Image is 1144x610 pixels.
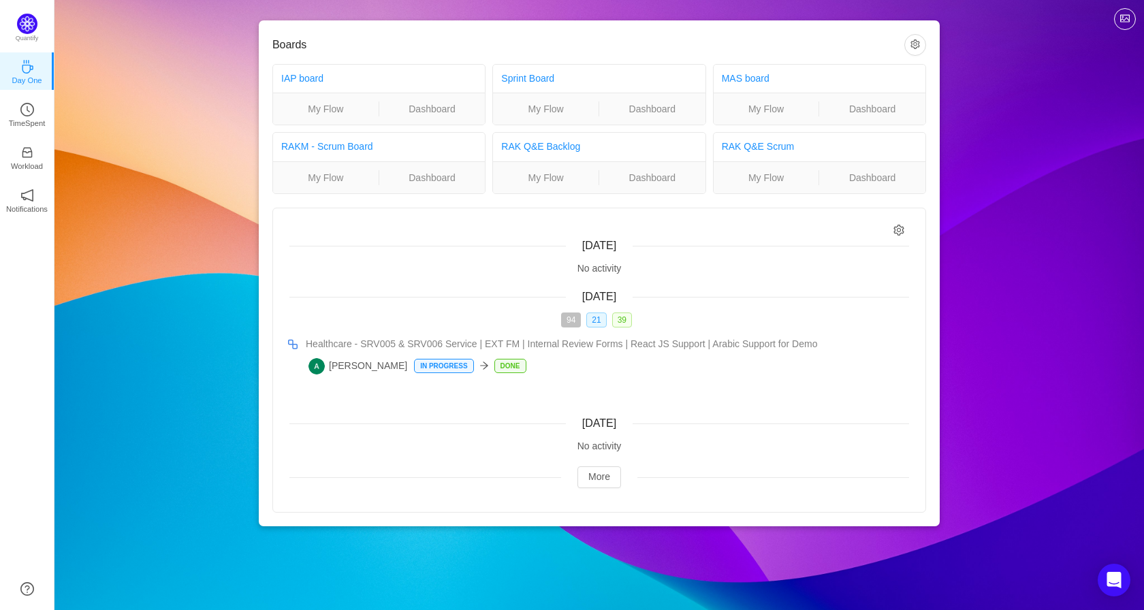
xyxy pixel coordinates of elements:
[493,101,599,116] a: My Flow
[289,261,909,276] div: No activity
[20,582,34,596] a: icon: question-circle
[819,170,925,185] a: Dashboard
[819,101,925,116] a: Dashboard
[586,312,606,327] span: 21
[599,170,705,185] a: Dashboard
[714,101,819,116] a: My Flow
[17,14,37,34] img: Quantify
[479,361,489,370] i: icon: arrow-right
[306,337,817,351] span: Healthcare - SRV005 & SRV006 Service | EXT FM | Internal Review Forms | React JS Support | Arabic...
[577,466,621,488] button: More
[722,73,769,84] a: MAS board
[9,117,46,129] p: TimeSpent
[281,73,323,84] a: IAP board
[612,312,632,327] span: 39
[714,170,819,185] a: My Flow
[272,38,904,52] h3: Boards
[281,141,373,152] a: RAKM - Scrum Board
[904,34,926,56] button: icon: setting
[308,358,407,374] span: [PERSON_NAME]
[289,439,909,453] div: No activity
[273,170,379,185] a: My Flow
[1098,564,1130,596] div: Open Intercom Messenger
[501,141,580,152] a: RAK Q&E Backlog
[379,170,486,185] a: Dashboard
[20,150,34,163] a: icon: inboxWorkload
[20,193,34,206] a: icon: notificationNotifications
[582,240,616,251] span: [DATE]
[6,203,48,215] p: Notifications
[379,101,486,116] a: Dashboard
[12,74,42,86] p: Day One
[20,146,34,159] i: icon: inbox
[20,64,34,78] a: icon: coffeeDay One
[415,359,473,372] p: In Progress
[20,189,34,202] i: icon: notification
[495,359,526,372] p: Done
[11,160,43,172] p: Workload
[20,60,34,74] i: icon: coffee
[308,358,325,374] img: A
[16,34,39,44] p: Quantify
[561,312,581,327] span: 94
[306,337,909,351] a: Healthcare - SRV005 & SRV006 Service | EXT FM | Internal Review Forms | React JS Support | Arabic...
[893,225,905,236] i: icon: setting
[493,170,599,185] a: My Flow
[501,73,554,84] a: Sprint Board
[20,107,34,121] a: icon: clock-circleTimeSpent
[273,101,379,116] a: My Flow
[582,291,616,302] span: [DATE]
[582,417,616,429] span: [DATE]
[722,141,795,152] a: RAK Q&E Scrum
[1114,8,1136,30] button: icon: picture
[20,103,34,116] i: icon: clock-circle
[599,101,705,116] a: Dashboard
